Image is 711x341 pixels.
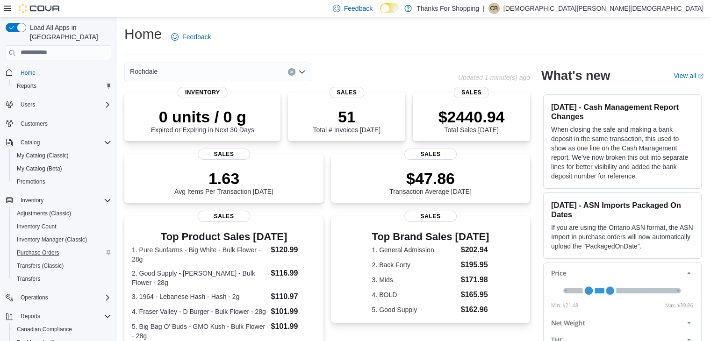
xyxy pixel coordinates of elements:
[329,87,364,98] span: Sales
[13,234,111,245] span: Inventory Manager (Classic)
[9,175,115,188] button: Promotions
[151,107,254,134] div: Expired or Expiring in Next 30 Days
[698,73,704,79] svg: External link
[461,289,489,300] dd: $165.95
[167,28,215,46] a: Feedback
[17,195,47,206] button: Inventory
[132,292,267,301] dt: 3. 1964 - Lebanese Hash - Hash - 2g
[438,107,505,126] p: $2440.94
[132,245,267,264] dt: 1. Pure Sunfarms - Big White - Bulk Flower - 28g
[21,120,48,128] span: Customers
[541,68,610,83] h2: What's new
[9,79,115,92] button: Reports
[13,176,49,187] a: Promotions
[21,294,48,301] span: Operations
[488,3,500,14] div: Christian Bishop
[13,324,111,335] span: Canadian Compliance
[13,221,111,232] span: Inventory Count
[13,221,60,232] a: Inventory Count
[17,292,111,303] span: Operations
[551,200,694,219] h3: [DATE] - ASN Imports Packaged On Dates
[13,247,111,258] span: Purchase Orders
[551,102,694,121] h3: [DATE] - Cash Management Report Changes
[17,99,111,110] span: Users
[9,259,115,272] button: Transfers (Classic)
[461,274,489,285] dd: $171.98
[17,82,36,90] span: Reports
[271,291,316,302] dd: $110.97
[17,118,111,129] span: Customers
[417,3,479,14] p: Thanks For Shopping
[404,211,457,222] span: Sales
[198,149,250,160] span: Sales
[198,211,250,222] span: Sales
[13,150,111,161] span: My Catalog (Classic)
[151,107,254,126] p: 0 units / 0 g
[2,194,115,207] button: Inventory
[13,234,91,245] a: Inventory Manager (Classic)
[21,101,35,108] span: Users
[17,178,45,185] span: Promotions
[17,67,111,78] span: Home
[17,195,111,206] span: Inventory
[17,137,111,148] span: Catalog
[19,4,61,13] img: Cova
[2,66,115,79] button: Home
[17,223,57,230] span: Inventory Count
[21,139,40,146] span: Catalog
[458,74,530,81] p: Updated 1 minute(s) ago
[182,32,211,42] span: Feedback
[17,275,40,283] span: Transfers
[461,259,489,270] dd: $195.95
[503,3,704,14] p: [DEMOGRAPHIC_DATA][PERSON_NAME][DEMOGRAPHIC_DATA]
[389,169,472,195] div: Transaction Average [DATE]
[483,3,485,14] p: |
[9,207,115,220] button: Adjustments (Classic)
[13,260,67,271] a: Transfers (Classic)
[372,231,489,242] h3: Top Brand Sales [DATE]
[130,66,158,77] span: Rochdale
[380,13,381,14] span: Dark Mode
[551,125,694,181] p: When closing the safe and making a bank deposit in the same transaction, this used to show as one...
[17,311,44,322] button: Reports
[17,236,87,243] span: Inventory Manager (Classic)
[380,3,400,13] input: Dark Mode
[9,220,115,233] button: Inventory Count
[132,231,316,242] h3: Top Product Sales [DATE]
[17,262,64,270] span: Transfers (Classic)
[404,149,457,160] span: Sales
[132,307,267,316] dt: 4. Fraser Valley - D Burger - Bulk Flower - 28g
[21,313,40,320] span: Reports
[271,268,316,279] dd: $116.99
[13,80,40,92] a: Reports
[9,162,115,175] button: My Catalog (Beta)
[674,72,704,79] a: View allExternal link
[17,249,59,256] span: Purchase Orders
[21,69,36,77] span: Home
[13,163,111,174] span: My Catalog (Beta)
[9,149,115,162] button: My Catalog (Classic)
[271,244,316,256] dd: $120.99
[313,107,380,126] p: 51
[13,80,111,92] span: Reports
[174,169,273,188] p: 1.63
[344,4,373,13] span: Feedback
[490,3,498,14] span: CB
[132,322,267,341] dt: 5. Big Bag O' Buds - GMO Kush - Bulk Flower - 28g
[2,291,115,304] button: Operations
[13,208,111,219] span: Adjustments (Classic)
[17,152,69,159] span: My Catalog (Classic)
[26,23,111,42] span: Load All Apps in [GEOGRAPHIC_DATA]
[372,275,457,284] dt: 3. Mids
[389,169,472,188] p: $47.86
[17,292,52,303] button: Operations
[17,118,51,129] a: Customers
[17,210,71,217] span: Adjustments (Classic)
[124,25,162,43] h1: Home
[13,163,66,174] a: My Catalog (Beta)
[9,246,115,259] button: Purchase Orders
[372,245,457,255] dt: 1. General Admission
[461,304,489,315] dd: $162.96
[2,310,115,323] button: Reports
[461,244,489,256] dd: $202.94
